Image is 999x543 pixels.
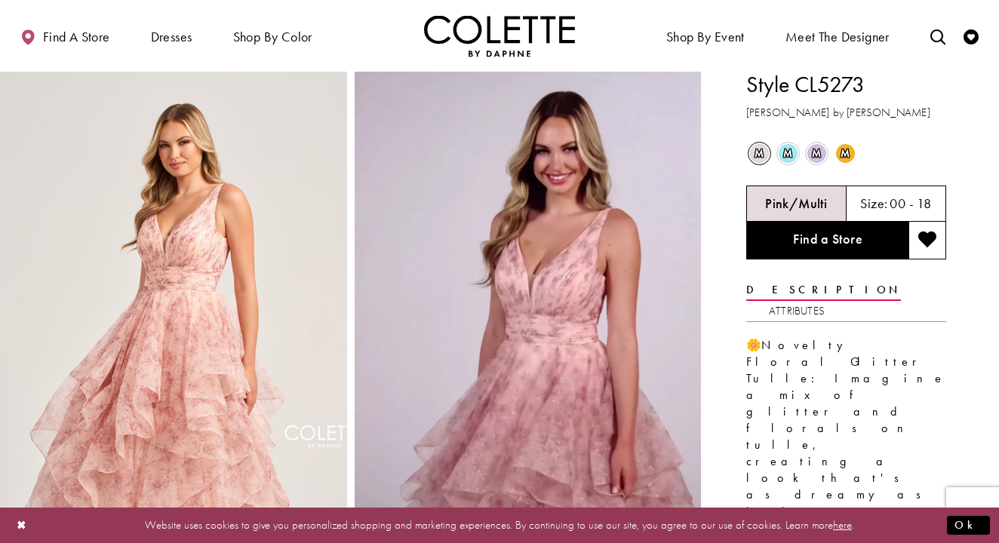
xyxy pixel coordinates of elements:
[746,104,946,121] h3: [PERSON_NAME] by [PERSON_NAME]
[746,140,773,167] div: Pink/Multi
[769,300,825,322] a: Attributes
[832,140,859,167] div: Buttercup/Multi
[746,279,901,301] a: Description
[833,517,852,532] a: here
[947,516,990,535] button: Submit Dialog
[746,69,946,100] h1: Style CL5273
[746,139,946,167] div: Product color controls state depends on size chosen
[775,140,801,167] div: Ice Blue/Multi
[9,512,35,538] button: Close Dialog
[804,140,830,167] div: Light Purple/Multi
[890,196,931,211] h5: 00 - 18
[765,196,827,211] h5: Chosen color
[860,195,887,212] span: Size:
[908,222,946,259] button: Add to wishlist
[109,515,890,535] p: Website uses cookies to give you personalized shopping and marketing experiences. By continuing t...
[746,222,908,259] a: Find a Store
